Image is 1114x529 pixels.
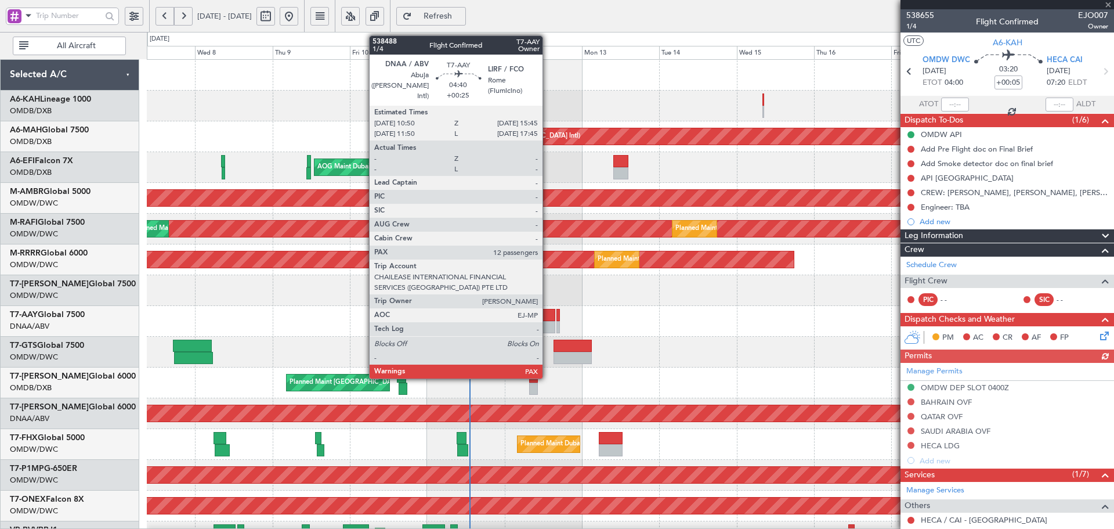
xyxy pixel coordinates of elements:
input: Trip Number [36,7,102,24]
a: T7-[PERSON_NAME]Global 7500 [10,280,136,288]
span: 1/4 [906,21,934,31]
a: T7-AAYGlobal 7500 [10,311,85,319]
span: ETOT [923,77,942,89]
div: Planned Maint Dubai (Al Maktoum Intl) [520,436,635,453]
a: OMDW/DWC [10,444,58,455]
div: Fri 10 [350,46,427,60]
span: [DATE] [1047,66,1070,77]
span: T7-FHX [10,434,38,442]
a: OMDW/DWC [10,352,58,362]
a: OMDW/DWC [10,290,58,301]
button: UTC [903,35,924,46]
a: A6-KAHLineage 1000 [10,95,91,103]
a: A6-EFIFalcon 7X [10,157,73,165]
span: 04:00 [945,77,963,89]
div: Planned Maint Dubai (Al Maktoum Intl) [598,251,712,268]
a: OMDW/DWC [10,198,58,208]
a: OMDW/DWC [10,229,58,239]
a: OMDW/DWC [10,506,58,516]
a: OMDB/DXB [10,383,52,393]
span: Services [905,469,935,482]
a: Manage Services [906,485,964,496]
span: A6-KAH [993,37,1022,49]
span: T7-[PERSON_NAME] [10,280,89,288]
a: M-RRRRGlobal 6000 [10,249,88,257]
div: API [GEOGRAPHIC_DATA] [921,173,1014,183]
span: [DATE] - [DATE] [197,11,252,21]
span: 538655 [906,9,934,21]
span: ELDT [1068,77,1087,89]
span: T7-ONEX [10,495,46,503]
a: T7-GTSGlobal 7500 [10,341,84,350]
a: T7-[PERSON_NAME]Global 6000 [10,372,136,380]
div: SIC [1035,293,1054,306]
span: Refresh [414,12,462,20]
a: M-AMBRGlobal 5000 [10,188,91,196]
div: Tue 14 [659,46,736,60]
a: T7-FHXGlobal 5000 [10,434,85,442]
div: Unplanned Maint [GEOGRAPHIC_DATA] ([GEOGRAPHIC_DATA] Intl) [378,128,580,145]
span: Flight Crew [905,275,947,288]
span: AC [973,332,983,344]
div: Add Smoke detector doc on final brief [921,159,1053,168]
span: M-RRRR [10,249,41,257]
span: Dispatch To-Dos [905,114,963,127]
div: Sat 11 [427,46,504,60]
div: Wed 15 [737,46,814,60]
span: Crew [905,243,924,257]
span: T7-GTS [10,341,37,350]
a: A6-MAHGlobal 7500 [10,126,89,134]
span: PM [942,332,954,344]
div: AOG Maint Dubai (Al Maktoum Intl) [317,159,423,176]
div: [DATE] [150,34,169,44]
span: T7-AAY [10,311,38,319]
a: Schedule Crew [906,260,957,271]
a: M-RAFIGlobal 7500 [10,218,85,226]
div: Add Pre Flight doc on Final Brief [921,144,1033,154]
span: AF [1032,332,1041,344]
div: Planned Maint [GEOGRAPHIC_DATA] ([GEOGRAPHIC_DATA] Intl) [290,374,483,391]
span: FP [1060,332,1069,344]
span: 03:20 [999,64,1018,75]
div: Wed 8 [195,46,272,60]
span: EJO007 [1078,9,1108,21]
span: [DATE] [923,66,946,77]
span: T7-P1MP [10,465,44,473]
span: A6-EFI [10,157,35,165]
div: OMDW API [921,129,962,139]
div: Fri 17 [891,46,968,60]
span: 07:20 [1047,77,1065,89]
a: DNAA/ABV [10,413,49,424]
span: Others [905,499,930,513]
a: OMDB/DXB [10,136,52,147]
div: Tue 7 [118,46,195,60]
span: Leg Information [905,229,963,243]
a: T7-P1MPG-650ER [10,465,77,473]
div: PIC [918,293,938,306]
a: OMDW/DWC [10,475,58,485]
div: Engineer: TBA [921,202,970,212]
a: OMDW/DWC [10,260,58,270]
span: OMDW DWC [923,55,970,66]
span: A6-MAH [10,126,42,134]
a: HECA / CAI - [GEOGRAPHIC_DATA] [921,515,1047,525]
span: (1/6) [1072,114,1089,126]
div: Flight Confirmed [976,16,1039,28]
div: Thu 9 [273,46,350,60]
div: Planned Maint Dubai (Al Maktoum Intl) [675,220,790,237]
span: (1/7) [1072,468,1089,480]
span: A6-KAH [10,95,40,103]
span: T7-[PERSON_NAME] [10,403,89,411]
div: Sun 12 [505,46,582,60]
span: HECA CAI [1047,55,1083,66]
a: T7-ONEXFalcon 8X [10,495,84,503]
span: M-RAFI [10,218,38,226]
div: CREW: [PERSON_NAME], [PERSON_NAME], [PERSON_NAME], [PERSON_NAME] [921,188,1108,197]
span: Owner [1078,21,1108,31]
div: - - [941,294,967,305]
div: Add new [920,217,1108,226]
span: Dispatch Checks and Weather [905,313,1015,326]
a: OMDB/DXB [10,106,52,116]
button: Refresh [396,7,466,26]
span: T7-[PERSON_NAME] [10,372,89,380]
